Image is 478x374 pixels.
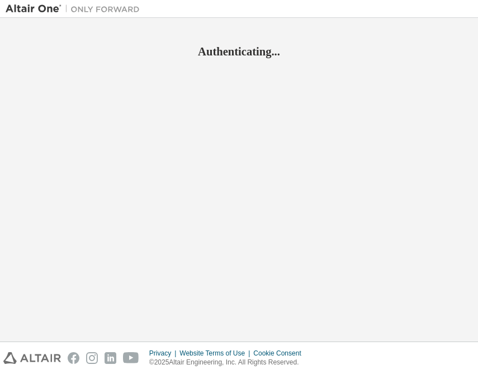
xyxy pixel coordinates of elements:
[3,352,61,364] img: altair_logo.svg
[68,352,79,364] img: facebook.svg
[86,352,98,364] img: instagram.svg
[149,358,308,367] p: © 2025 Altair Engineering, Inc. All Rights Reserved.
[6,3,145,15] img: Altair One
[179,349,253,358] div: Website Terms of Use
[123,352,139,364] img: youtube.svg
[105,352,116,364] img: linkedin.svg
[149,349,179,358] div: Privacy
[253,349,307,358] div: Cookie Consent
[6,44,472,59] h2: Authenticating...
